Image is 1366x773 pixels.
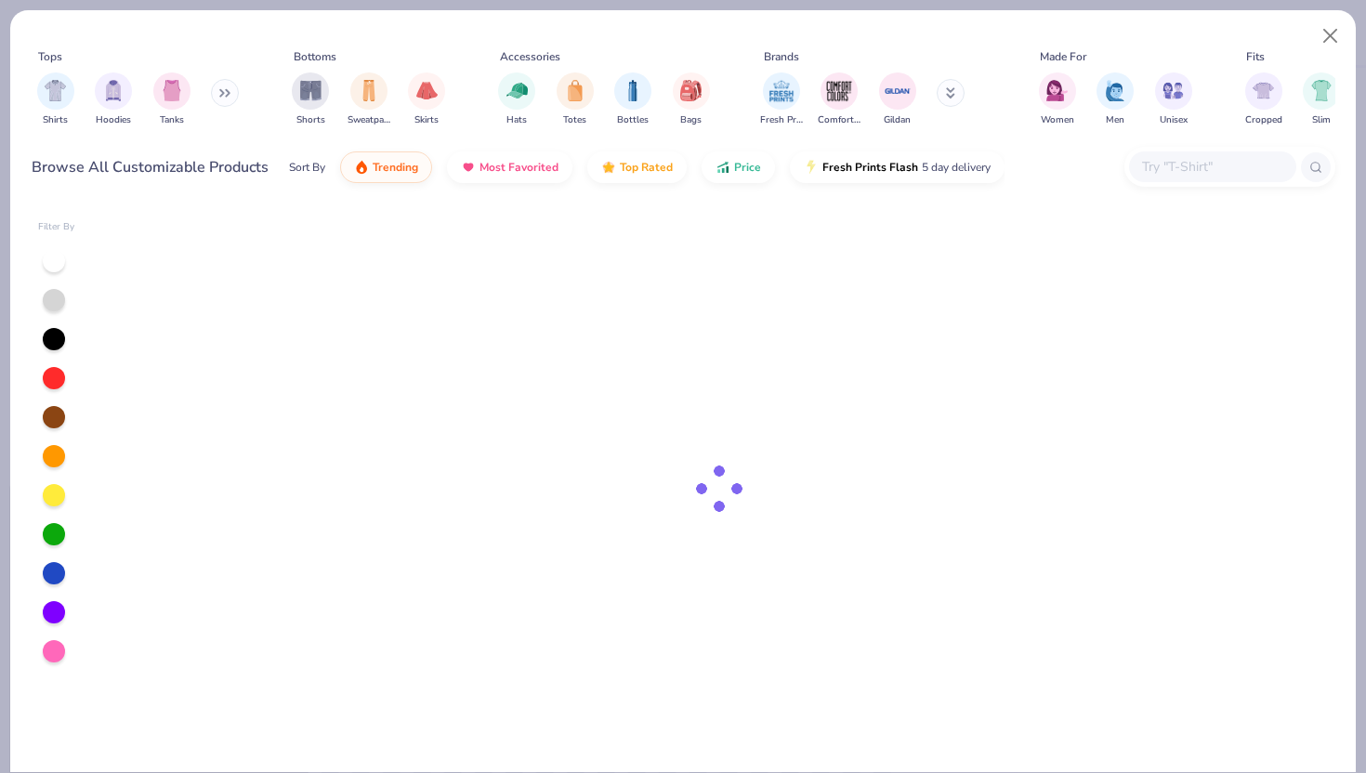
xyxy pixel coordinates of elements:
[1106,113,1124,127] span: Men
[348,72,390,127] button: filter button
[790,151,1005,183] button: Fresh Prints Flash5 day delivery
[804,160,819,175] img: flash.gif
[1040,48,1086,65] div: Made For
[359,80,379,101] img: Sweatpants Image
[1303,72,1340,127] div: filter for Slim
[37,72,74,127] div: filter for Shirts
[673,72,710,127] div: filter for Bags
[1039,72,1076,127] button: filter button
[1245,113,1282,127] span: Cropped
[45,80,66,101] img: Shirts Image
[498,72,535,127] div: filter for Hats
[1311,80,1332,101] img: Slim Image
[461,160,476,175] img: most_fav.gif
[300,80,322,101] img: Shorts Image
[416,80,438,101] img: Skirts Image
[479,160,558,175] span: Most Favorited
[408,72,445,127] button: filter button
[565,80,585,101] img: Totes Image
[1041,113,1074,127] span: Women
[289,159,325,176] div: Sort By
[506,113,527,127] span: Hats
[96,113,131,127] span: Hoodies
[1160,113,1188,127] span: Unisex
[1312,113,1331,127] span: Slim
[32,156,269,178] div: Browse All Customizable Products
[1097,72,1134,127] button: filter button
[348,72,390,127] div: filter for Sweatpants
[153,72,190,127] div: filter for Tanks
[1162,80,1184,101] img: Unisex Image
[414,113,439,127] span: Skirts
[922,157,991,178] span: 5 day delivery
[734,160,761,175] span: Price
[760,113,803,127] span: Fresh Prints
[292,72,329,127] button: filter button
[1246,48,1265,65] div: Fits
[623,80,643,101] img: Bottles Image
[1253,80,1274,101] img: Cropped Image
[673,72,710,127] button: filter button
[768,77,795,105] img: Fresh Prints Image
[818,113,860,127] span: Comfort Colors
[822,160,918,175] span: Fresh Prints Flash
[557,72,594,127] div: filter for Totes
[37,72,74,127] button: filter button
[1039,72,1076,127] div: filter for Women
[348,113,390,127] span: Sweatpants
[825,77,853,105] img: Comfort Colors Image
[506,80,528,101] img: Hats Image
[294,48,336,65] div: Bottoms
[162,80,182,101] img: Tanks Image
[373,160,418,175] span: Trending
[614,72,651,127] div: filter for Bottles
[879,72,916,127] div: filter for Gildan
[764,48,799,65] div: Brands
[587,151,687,183] button: Top Rated
[408,72,445,127] div: filter for Skirts
[760,72,803,127] div: filter for Fresh Prints
[38,220,75,234] div: Filter By
[160,113,184,127] span: Tanks
[354,160,369,175] img: trending.gif
[498,72,535,127] button: filter button
[620,160,673,175] span: Top Rated
[680,113,702,127] span: Bags
[1155,72,1192,127] div: filter for Unisex
[557,72,594,127] button: filter button
[818,72,860,127] button: filter button
[702,151,775,183] button: Price
[617,113,649,127] span: Bottles
[103,80,124,101] img: Hoodies Image
[1313,19,1348,54] button: Close
[1245,72,1282,127] button: filter button
[760,72,803,127] button: filter button
[447,151,572,183] button: Most Favorited
[1245,72,1282,127] div: filter for Cropped
[153,72,190,127] button: filter button
[1303,72,1340,127] button: filter button
[38,48,62,65] div: Tops
[818,72,860,127] div: filter for Comfort Colors
[884,113,911,127] span: Gildan
[601,160,616,175] img: TopRated.gif
[1097,72,1134,127] div: filter for Men
[95,72,132,127] button: filter button
[884,77,912,105] img: Gildan Image
[614,72,651,127] button: filter button
[879,72,916,127] button: filter button
[1140,156,1283,177] input: Try "T-Shirt"
[95,72,132,127] div: filter for Hoodies
[680,80,701,101] img: Bags Image
[296,113,325,127] span: Shorts
[500,48,560,65] div: Accessories
[340,151,432,183] button: Trending
[1105,80,1125,101] img: Men Image
[563,113,586,127] span: Totes
[292,72,329,127] div: filter for Shorts
[1046,80,1068,101] img: Women Image
[1155,72,1192,127] button: filter button
[43,113,68,127] span: Shirts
